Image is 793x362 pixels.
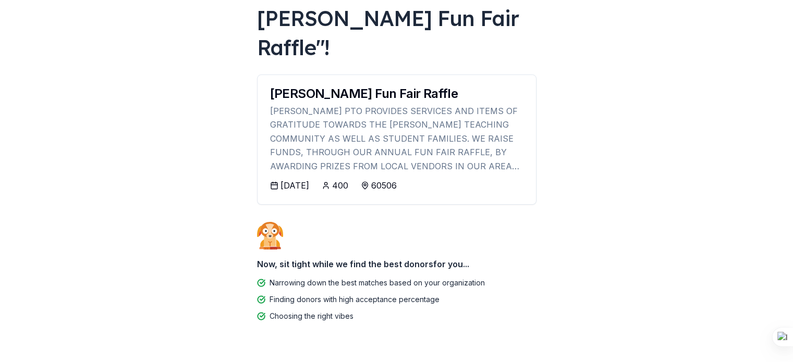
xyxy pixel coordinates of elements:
div: [PERSON_NAME] Fun Fair Raffle [270,88,523,100]
div: [PERSON_NAME] PTO PROVIDES SERVICES AND ITEMS OF GRATITUDE TOWARDS THE [PERSON_NAME] TEACHING COM... [270,104,523,173]
div: 400 [332,179,348,192]
img: Dog waiting patiently [257,221,283,249]
div: [DATE] [280,179,309,192]
div: Choosing the right vibes [270,310,353,322]
div: Finding donors with high acceptance percentage [270,293,440,306]
div: Narrowing down the best matches based on your organization [270,277,485,289]
div: 60506 [371,179,397,192]
div: Now, sit tight while we find the best donors for you... [257,254,536,274]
